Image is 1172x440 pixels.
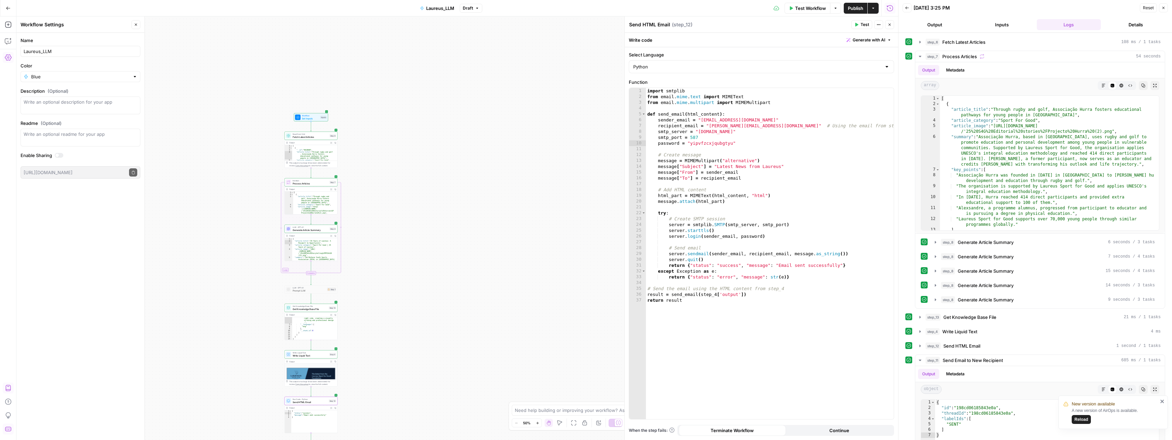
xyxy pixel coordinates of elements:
span: Toggle code folding, rows 5 through 33 [642,111,646,117]
label: Color [21,62,140,69]
div: 9 [629,134,646,140]
button: Details [1104,19,1168,30]
div: 5 [285,206,293,214]
div: 11 [921,205,940,216]
div: 2 [921,405,935,411]
span: 1 second / 1 tasks [1116,343,1161,349]
span: Reset [1143,5,1154,11]
div: 1 [285,238,292,240]
div: 17 [629,181,646,187]
span: step_8 [941,268,955,274]
div: 26 [629,233,646,239]
span: Generate Article Summary [958,239,1014,246]
span: 15 seconds / 4 tasks [1106,268,1155,274]
div: 3 [285,196,293,204]
button: 15 seconds / 4 tasks [931,266,1159,276]
span: step_4 [926,328,940,335]
div: 10 [921,194,940,205]
div: LLM · GPT-4.1Generate Article SummaryStep 8Output{ "article_title":"25 Years of Laureus: A Passpo... [284,225,337,261]
div: 9 [285,328,292,330]
span: Send HTML Email [293,400,328,404]
span: Toggle code folding, rows 7 through 13 [936,167,940,172]
span: Write Liquid Text [293,351,328,354]
div: 4 [285,204,293,206]
span: Iteration [293,179,328,182]
span: Set Inputs [302,117,319,120]
div: Workflow Settings [21,21,129,28]
div: Step 4 [329,353,336,356]
input: Untitled [24,48,137,55]
div: 13 [921,227,940,233]
span: Terminate Workflow [711,427,754,434]
button: 6 seconds / 3 tasks [931,237,1159,248]
div: 2 [285,147,292,149]
div: Step 13 [329,306,336,309]
div: 11 [629,146,646,152]
g: Edge from step_1 to step_13 [310,294,311,303]
button: 21 ms / 1 tasks [915,312,1165,323]
span: Write Liquid Text [293,354,328,357]
span: Generate Article Summary [958,253,1014,260]
div: Step 7 [330,181,336,184]
span: Fetch Latest Articles [942,39,985,46]
div: Run Code · PythonSend HTML EmailStep 12Output{ "status":"success", "message":"Email sent successf... [284,397,337,433]
div: 36 [629,292,646,297]
span: Continue [829,427,849,434]
span: (Optional) [48,88,68,94]
div: 11 [285,332,292,334]
div: 2 [629,94,646,100]
div: 1 [285,410,292,412]
button: Output [903,19,967,30]
span: Generate with AI [853,37,885,43]
button: Laureus_LLM [416,3,458,14]
div: 4 [921,416,935,422]
span: Run Code · Python [293,398,328,401]
div: 2 [285,194,293,196]
div: 6 [285,214,293,245]
div: 1 [285,192,293,194]
div: 7 [921,167,940,172]
button: Reload [1072,415,1091,424]
label: Enable Sharing [21,152,140,159]
div: 8 [629,129,646,134]
button: Metadata [942,65,969,75]
span: Send Email to New Recipient [943,357,1003,364]
div: Get Knowledge Base FileGet Knowledge Base FileStep 13Output dark navy blue color on the right sid... [284,304,337,340]
div: Output [289,406,328,409]
span: Generate Article Summary [958,268,1014,274]
div: 2 [921,101,940,107]
div: Read from GridFetch Latest ArticlesStep 6Output[ { "__id":"9610608", "article_title":"Through rug... [284,132,337,168]
button: Continue [786,425,893,436]
button: Metadata [942,369,969,379]
div: Output [289,360,328,363]
div: 12 [285,334,292,336]
span: Toggle code folding, rows 1 through 102 [291,192,293,194]
div: 8 [921,172,940,183]
div: 12 [629,152,646,158]
button: 1 second / 1 tasks [915,340,1165,351]
span: Generate Article Summary [958,296,1014,303]
span: Generate Article Summary [958,282,1014,289]
span: Process Articles [942,53,977,60]
div: 4 [629,105,646,111]
input: Blue [31,73,130,80]
span: LLM · GPT-4.1 [293,286,326,289]
div: 3 [629,100,646,105]
div: 6 [921,134,940,167]
label: Select Language [629,51,894,58]
div: Complete [284,271,337,275]
button: close [1160,399,1165,404]
div: 5 [921,123,940,134]
div: 6 [921,427,935,432]
span: step_8 [941,253,955,260]
div: 15 [629,169,646,175]
button: Logs [1037,19,1101,30]
div: 21 [629,204,646,210]
div: 5 [629,111,646,117]
span: Reload [1074,416,1088,423]
div: 32 [629,268,646,274]
div: Write code [625,33,898,47]
div: Step 8 [330,227,336,230]
span: 4 ms [1151,328,1161,335]
button: 14 seconds / 3 tasks [931,280,1159,291]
